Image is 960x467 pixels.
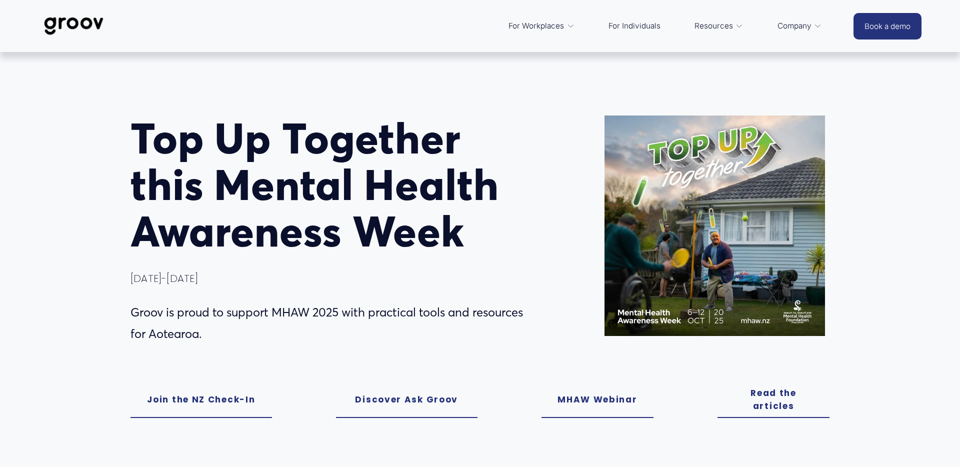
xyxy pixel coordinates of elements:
a: Book a demo [853,13,921,39]
span: T [130,112,152,164]
span: Company [777,19,811,33]
a: Join the NZ Check-In [130,382,272,418]
a: folder dropdown [689,14,748,38]
p: Groov is proud to support MHAW 2025 with practical tools and resources for Aotearoa. [130,302,536,345]
a: Read the articles [717,382,829,418]
a: MHAW Webinar [541,382,653,418]
a: Discover Ask Groov [336,382,477,418]
h1: op Up Together this Mental Health Awareness Week [130,115,536,254]
h4: [DATE]-[DATE] [130,272,536,285]
img: Groov | Workplace Science Platform | Unlock Performance | Drive Results [38,9,109,42]
a: folder dropdown [503,14,579,38]
span: Resources [694,19,733,33]
a: folder dropdown [772,14,827,38]
a: For Individuals [603,14,665,38]
span: For Workplaces [508,19,564,33]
